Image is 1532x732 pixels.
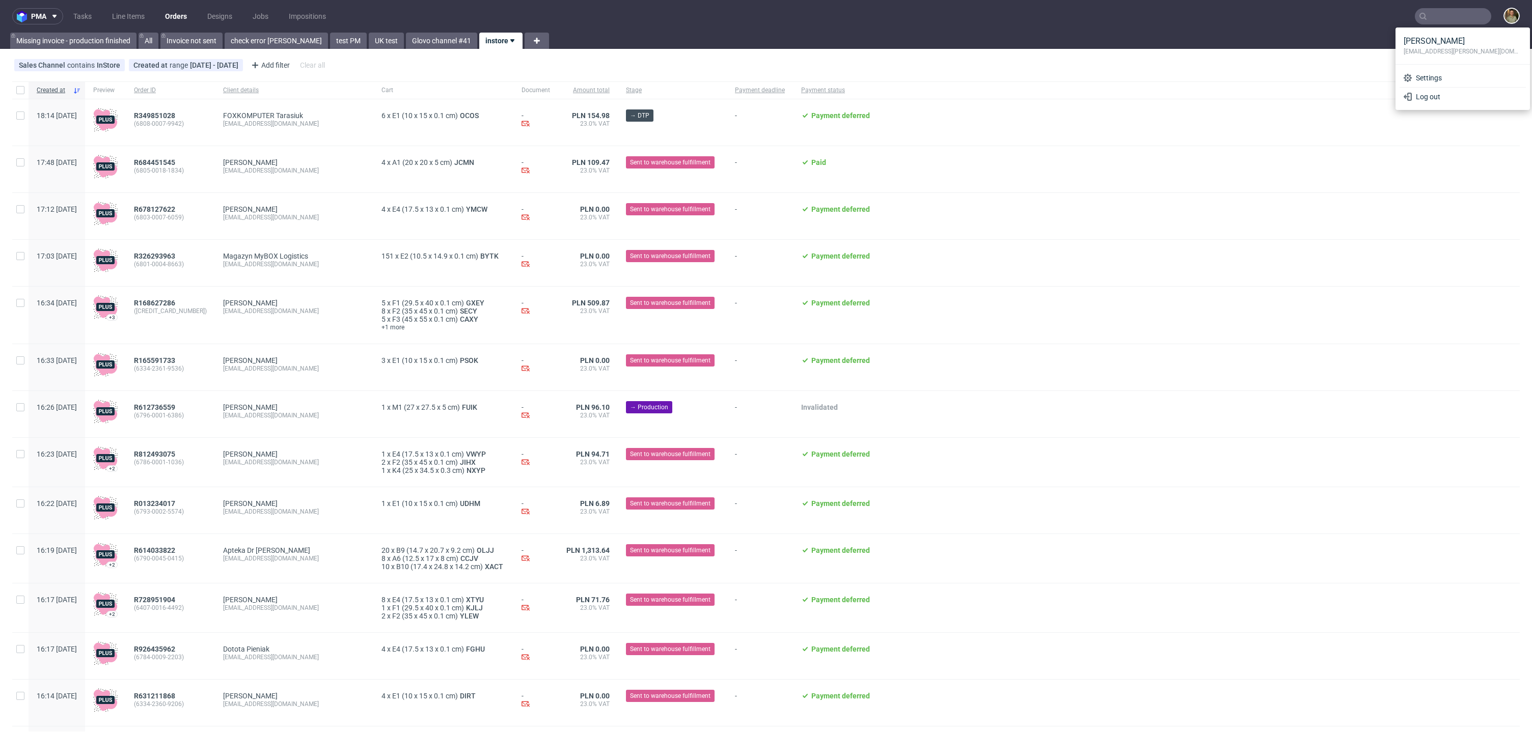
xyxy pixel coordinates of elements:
div: x [381,562,505,571]
span: PLN 154.98 [572,111,610,120]
span: PLN 0.00 [580,356,610,364]
span: UDHM [458,499,482,508]
span: 8 [381,554,386,562]
span: CCJV [458,554,480,562]
span: Sent to warehouse fulfillment [630,546,710,555]
span: 17:12 [DATE] [37,205,77,213]
span: Created at [133,61,170,69]
img: plus-icon.676465ae8f3a83198b3f.png [93,295,118,319]
a: R168627286 [134,299,177,307]
span: 2 [381,458,386,466]
span: R326293963 [134,252,175,260]
a: R684451545 [134,158,177,166]
a: PSOK [458,356,480,364]
a: JIHX [458,458,478,466]
span: 1 [381,499,386,508]
a: KJLJ [464,604,485,612]
span: Log out [1412,92,1522,102]
a: R631211868 [134,692,177,700]
span: Payment deferred [811,546,870,554]
img: plus-icon.676465ae8f3a83198b3f.png [93,688,118,712]
span: Sent to warehouse fulfillment [630,158,710,167]
span: Sent to warehouse fulfillment [630,644,710,654]
span: Sent to warehouse fulfillment [630,251,710,261]
span: - [735,205,785,227]
a: Designs [201,8,238,24]
span: F2 (35 x 45 x 0.1 cm) [392,307,458,315]
div: [EMAIL_ADDRESS][DOMAIN_NAME] [223,458,365,466]
a: R612736559 [134,403,177,411]
div: [EMAIL_ADDRESS][DOMAIN_NAME] [223,411,365,419]
span: Created at [37,86,69,95]
span: 23.0% VAT [566,260,610,268]
span: Stage [626,86,719,95]
a: Magazyn MyBOX Logistics [223,252,308,260]
span: 17:03 [DATE] [37,252,77,260]
span: R728951904 [134,596,175,604]
span: 23.0% VAT [566,364,610,373]
span: contains [67,61,97,69]
a: VWYP [464,450,488,458]
span: Order ID [134,86,207,95]
img: plus-icon.676465ae8f3a83198b3f.png [93,352,118,377]
span: 16:23 [DATE] [37,450,77,458]
span: (6801-0004-8663) [134,260,207,268]
div: [EMAIL_ADDRESS][DOMAIN_NAME] [223,604,365,612]
span: (6786-0001-1036) [134,458,207,466]
span: BYTK [478,252,501,260]
a: [PERSON_NAME] [223,692,278,700]
span: 16:17 [DATE] [37,645,77,653]
a: YLEW [458,612,481,620]
div: x [381,111,505,120]
a: CAXY [458,315,480,323]
span: Payment deadline [735,86,785,95]
span: 1 [381,466,386,474]
div: [DATE] - [DATE] [190,61,238,69]
span: Settings [1412,73,1522,83]
span: PLN 0.00 [580,252,610,260]
div: - [522,252,550,270]
div: - [522,356,550,374]
span: Paid [811,158,826,166]
span: (6796-0001-6386) [134,411,207,419]
span: 20 [381,546,390,554]
span: +1 more [381,323,505,331]
span: - [735,158,785,180]
span: (6805-0018-1834) [134,166,207,175]
a: check error [PERSON_NAME] [225,33,328,49]
span: (6407-0016-4492) [134,604,207,612]
div: [EMAIL_ADDRESS][DOMAIN_NAME] [223,508,365,516]
div: x [381,403,505,411]
span: 17:48 [DATE] [37,158,77,166]
span: PLN 0.00 [580,205,610,213]
span: pma [31,13,46,20]
span: - [735,299,785,331]
span: Sent to warehouse fulfillment [630,205,710,214]
span: Preview [93,86,118,95]
span: F1 (29.5 x 40 x 0.1 cm) [392,299,464,307]
img: plus-icon.676465ae8f3a83198b3f.png [93,201,118,226]
div: [EMAIL_ADDRESS][DOMAIN_NAME] [223,260,365,268]
div: x [381,596,505,604]
img: plus-icon.676465ae8f3a83198b3f.png [93,592,118,616]
div: - [522,299,550,317]
a: [PERSON_NAME] [223,356,278,364]
span: R812493075 [134,450,175,458]
div: [EMAIL_ADDRESS][DOMAIN_NAME] [223,213,365,221]
span: Sent to warehouse fulfillment [630,499,710,508]
a: [PERSON_NAME] [223,205,278,213]
span: 23.0% VAT [566,307,610,315]
a: DIRT [458,692,478,700]
div: [EMAIL_ADDRESS][DOMAIN_NAME] [223,166,365,175]
div: x [381,499,505,508]
span: F3 (45 x 55 x 0.1 cm) [392,315,458,323]
span: 4 [381,158,386,166]
div: [EMAIL_ADDRESS][DOMAIN_NAME] [223,120,365,128]
img: plus-icon.676465ae8f3a83198b3f.png [93,248,118,272]
span: 1 [381,403,386,411]
div: x [381,604,505,612]
span: 23.0% VAT [566,554,610,562]
a: R326293963 [134,252,177,260]
span: 16:19 [DATE] [37,546,77,554]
